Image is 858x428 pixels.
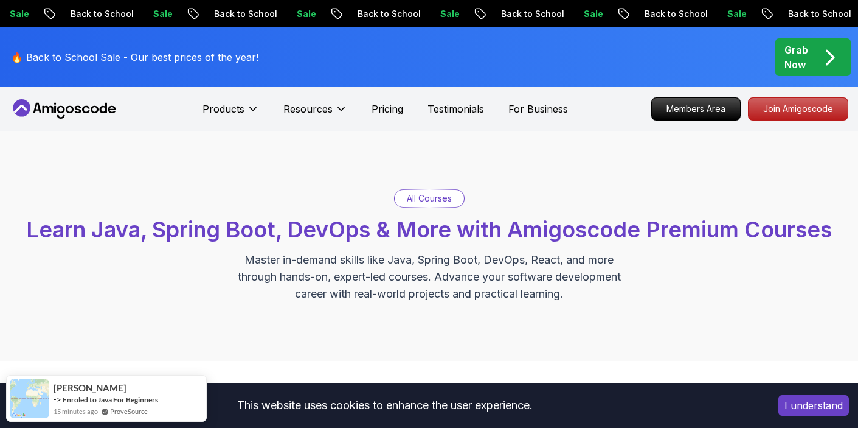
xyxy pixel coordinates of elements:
div: This website uses cookies to enhance the user experience. [9,392,760,419]
p: Sale [716,8,755,20]
p: Sale [573,8,612,20]
span: -> [54,395,61,404]
a: ProveSource [110,406,148,416]
p: Sale [142,8,181,20]
p: Master in-demand skills like Java, Spring Boot, DevOps, React, and more through hands-on, expert-... [225,251,634,303]
a: Join Amigoscode [748,97,848,121]
p: Back to School [347,8,429,20]
p: Sale [429,8,468,20]
button: Accept cookies [778,395,849,416]
a: Enroled to Java For Beginners [63,395,158,405]
span: Learn Java, Spring Boot, DevOps & More with Amigoscode Premium Courses [26,216,832,243]
p: All Courses [407,192,452,205]
button: Resources [283,102,347,126]
span: 15 minutes ago [54,406,98,416]
p: Back to School [203,8,286,20]
img: provesource social proof notification image [10,379,49,418]
p: Back to School [60,8,142,20]
a: Testimonials [427,102,484,116]
a: Pricing [372,102,403,116]
a: For Business [508,102,568,116]
p: Join Amigoscode [749,98,848,120]
p: Products [202,102,244,116]
p: 🔥 Back to School Sale - Our best prices of the year! [11,50,258,65]
p: Members Area [652,98,740,120]
p: Sale [286,8,325,20]
p: Back to School [634,8,716,20]
span: [PERSON_NAME] [54,383,126,393]
p: Grab Now [784,43,808,72]
button: Products [202,102,259,126]
p: Resources [283,102,333,116]
a: Members Area [651,97,741,121]
p: Back to School [490,8,573,20]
